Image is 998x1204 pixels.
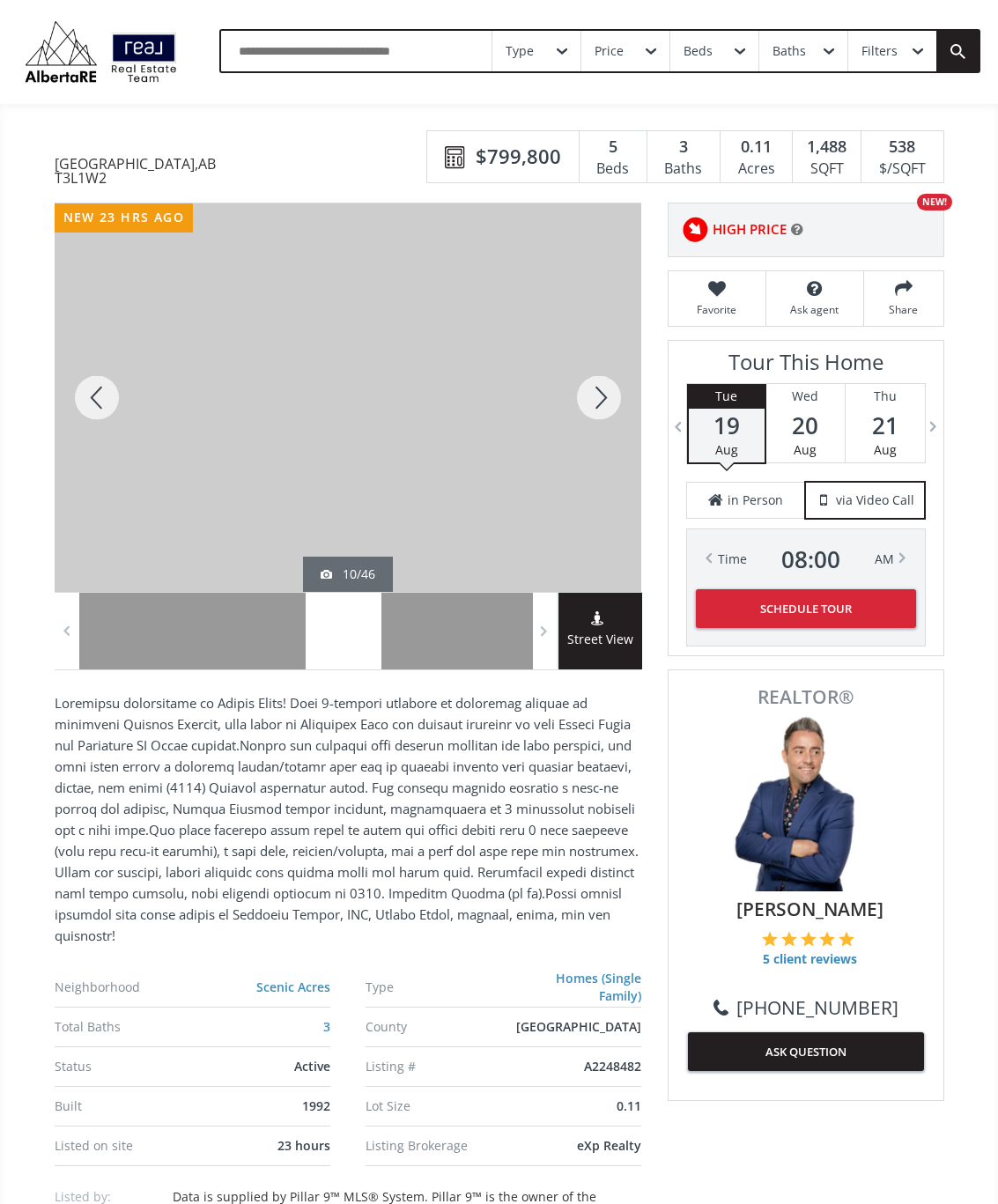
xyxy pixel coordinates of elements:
[656,156,711,182] div: Baths
[588,156,638,182] div: Beds
[846,413,925,438] span: 21
[773,45,806,57] div: Baths
[55,1100,201,1112] div: Built
[836,491,914,509] span: via Video Call
[713,220,787,239] span: HIGH PRICE
[18,17,184,86] img: Logo
[696,589,916,628] button: Schedule Tour
[516,1018,641,1035] span: [GEOGRAPHIC_DATA]
[873,302,935,317] span: Share
[677,212,713,247] img: rating icon
[729,136,783,159] div: 0.11
[55,203,641,592] div: 64 Scripps Landing NW Calgary, AB T3L1W2 - Photo 10 of 46
[870,156,934,182] div: $/SQFT
[656,136,711,159] div: 3
[729,156,783,182] div: Acres
[366,1021,512,1033] div: County
[762,950,858,968] span: 5 client reviews
[55,692,641,946] p: Loremipsu dolorsitame co Adipis Elits! Doei 9-tempori utlabore et doloremag aliquae ad minimveni ...
[807,136,846,159] span: 1,488
[781,931,797,947] img: 2 of 5 stars
[321,565,375,583] div: 10/46
[861,45,898,57] div: Filters
[684,45,713,57] div: Beds
[819,931,835,947] img: 4 of 5 stars
[277,1137,330,1154] span: 23 hours
[55,1060,201,1073] div: Status
[688,1032,924,1071] button: ASK QUESTION
[713,994,898,1021] a: [PHONE_NUMBER]
[558,630,642,650] span: Street View
[718,547,894,572] div: Time AM
[794,441,817,458] span: Aug
[689,384,765,409] div: Tue
[617,1097,641,1114] span: 0.11
[917,194,952,211] div: NEW!
[366,981,511,993] div: Type
[595,45,624,57] div: Price
[588,136,638,159] div: 5
[689,413,765,438] span: 19
[688,688,924,706] span: REALTOR®
[323,1018,330,1035] a: 3
[775,302,854,317] span: Ask agent
[766,384,845,409] div: Wed
[801,931,817,947] img: 3 of 5 stars
[256,979,330,995] a: Scenic Acres
[366,1100,512,1112] div: Lot Size
[762,931,778,947] img: 1 of 5 stars
[55,1021,201,1033] div: Total Baths
[577,1137,641,1154] span: eXp Realty
[677,302,757,317] span: Favorite
[476,143,561,170] span: $799,800
[584,1058,641,1075] span: A2248482
[697,896,924,922] span: [PERSON_NAME]
[686,350,926,383] h3: Tour This Home
[294,1058,330,1075] span: Active
[839,931,854,947] img: 5 of 5 stars
[366,1140,512,1152] div: Listing Brokerage
[802,156,852,182] div: SQFT
[715,441,738,458] span: Aug
[55,203,194,233] div: new 23 hrs ago
[556,970,641,1004] a: Homes (Single Family)
[728,491,783,509] span: in Person
[766,413,845,438] span: 20
[874,441,897,458] span: Aug
[870,136,934,159] div: 538
[506,45,534,57] div: Type
[718,715,894,891] img: Photo of Keiran Hughes
[55,981,201,993] div: Neighborhood
[302,1097,330,1114] span: 1992
[366,1060,512,1073] div: Listing #
[781,547,840,572] span: 08 : 00
[846,384,925,409] div: Thu
[55,1140,201,1152] div: Listed on site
